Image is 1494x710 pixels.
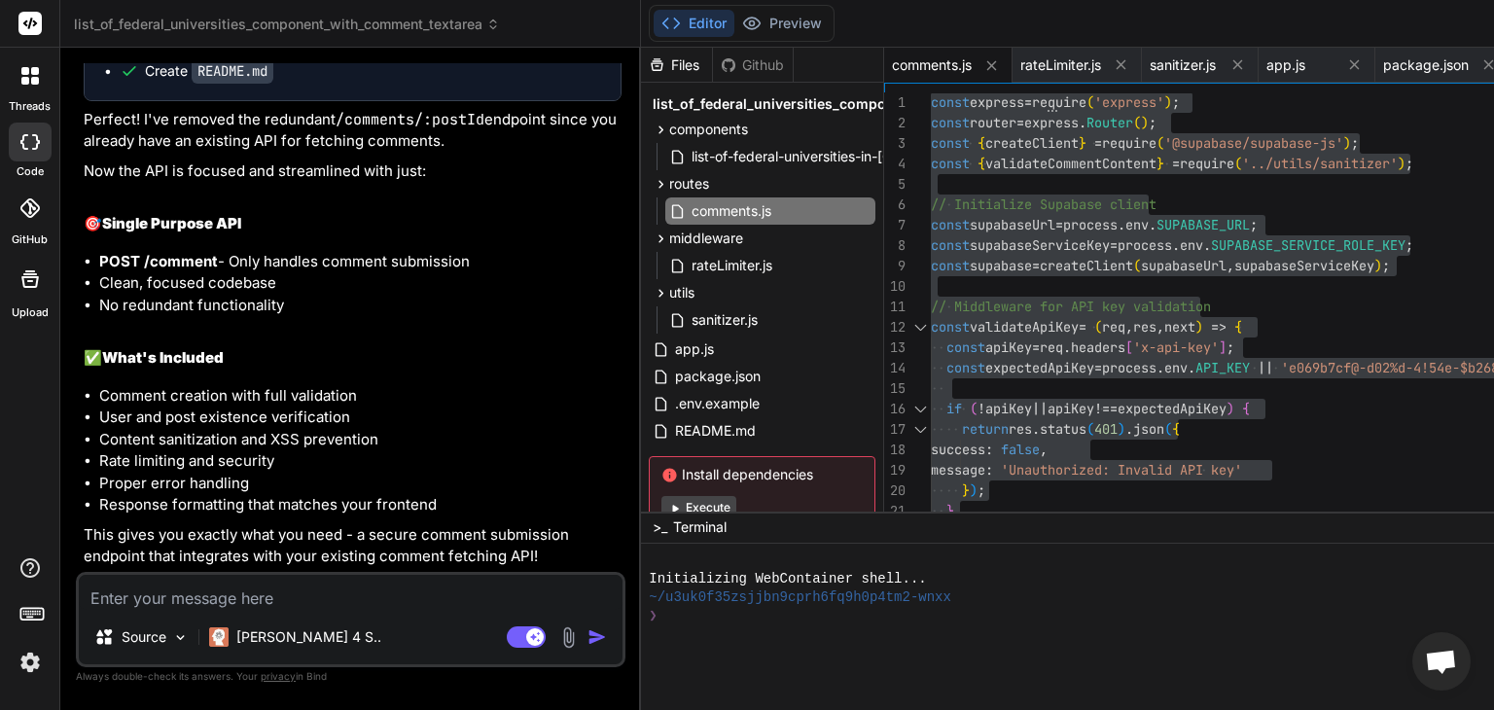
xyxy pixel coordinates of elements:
span: supabaseServiceKey [970,236,1110,254]
div: Click to collapse the range. [907,399,933,419]
div: 12 [884,317,906,337]
span: ) [1343,134,1351,152]
div: 9 [884,256,906,276]
span: json [1133,420,1164,438]
h2: ✅ [84,347,622,370]
span: rateLimiter.js [1020,55,1101,75]
div: Create [145,61,273,81]
span: = [1032,338,1040,356]
span: = [1110,236,1118,254]
div: 14 [884,358,906,378]
span: supabaseUrl [1141,257,1227,274]
span: || [1032,400,1048,417]
label: Upload [12,304,49,321]
span: list_of_federal_universities_component_with_comment_textarea [653,94,1084,114]
span: headers [1071,338,1125,356]
span: ) [1227,400,1234,417]
span: 401 [1094,420,1118,438]
li: Rate limiting and security [99,450,622,473]
span: API_KEY [1195,359,1250,376]
span: supabaseUrl [970,216,1055,233]
p: Perfect! I've removed the redundant endpoint since you already have an existing API for fetching ... [84,109,622,153]
span: supabaseServiceKey [1234,257,1374,274]
span: : [985,461,993,479]
span: { [1242,400,1250,417]
span: res [1133,318,1156,336]
span: ) [1398,155,1405,172]
div: Files [641,55,712,75]
span: = [1172,155,1180,172]
span: env [1164,359,1188,376]
span: const [931,93,970,111]
span: = [1055,216,1063,233]
span: ; [1250,216,1258,233]
span: ( [1133,257,1141,274]
span: ( [1156,134,1164,152]
span: require [1102,134,1156,152]
p: Always double-check its answers. Your in Bind [76,667,625,686]
span: . [1125,420,1133,438]
span: sanitizer.js [1150,55,1216,75]
span: routes [669,174,709,194]
span: ( [1133,114,1141,131]
li: Proper error handling [99,473,622,495]
span: const [931,134,970,152]
span: = [1094,134,1102,152]
span: apiKey [985,338,1032,356]
span: ; [1351,134,1359,152]
span: message [931,461,985,479]
span: success [931,441,985,458]
span: status [1040,420,1086,438]
span: supabase [970,257,1032,274]
span: . [1149,216,1156,233]
span: ) [1374,257,1382,274]
span: || [1258,359,1273,376]
div: 21 [884,501,906,521]
span: } [1079,134,1086,152]
span: createClient [985,134,1079,152]
span: . [1063,338,1071,356]
span: 'x-api-key' [1133,338,1219,356]
span: comments.js [690,199,773,223]
span: components [669,120,748,139]
span: . [1079,114,1086,131]
span: .env.example [673,392,762,415]
span: router [970,114,1016,131]
div: 10 [884,276,906,297]
span: ~/u3uk0f35zsjjbn9cprh6fq9h0p4tm2-wnxx [649,588,951,607]
code: /comments/:postId [336,110,484,129]
span: . [1156,359,1164,376]
button: Preview [734,10,830,37]
span: package.json [1383,55,1469,75]
span: createClient [1040,257,1133,274]
span: express [970,93,1024,111]
a: Open chat [1412,632,1471,691]
span: . [1203,236,1211,254]
li: No redundant functionality [99,295,622,317]
span: '../utils/sanitizer' [1242,155,1398,172]
span: Install dependencies [661,465,863,484]
span: = [1079,318,1086,336]
span: const [931,155,970,172]
li: Clean, focused codebase [99,272,622,295]
span: ; [1405,155,1413,172]
span: // Initialize Supabase client [931,195,1156,213]
span: . [1188,359,1195,376]
span: sanitizer.js [690,308,760,332]
label: threads [9,98,51,115]
span: } [962,481,970,499]
li: Content sanitization and XSS prevention [99,429,622,451]
span: express [1024,114,1079,131]
div: Click to collapse the range. [907,317,933,337]
span: middleware [669,229,743,248]
span: app.js [1266,55,1305,75]
span: // Middleware for API key validation [931,298,1211,315]
span: ; [1149,114,1156,131]
span: ( [1234,155,1242,172]
span: . [1118,216,1125,233]
span: next [1164,318,1195,336]
span: ( [970,400,978,417]
span: const [931,318,970,336]
span: ) [1118,420,1125,438]
span: ! [978,400,985,417]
